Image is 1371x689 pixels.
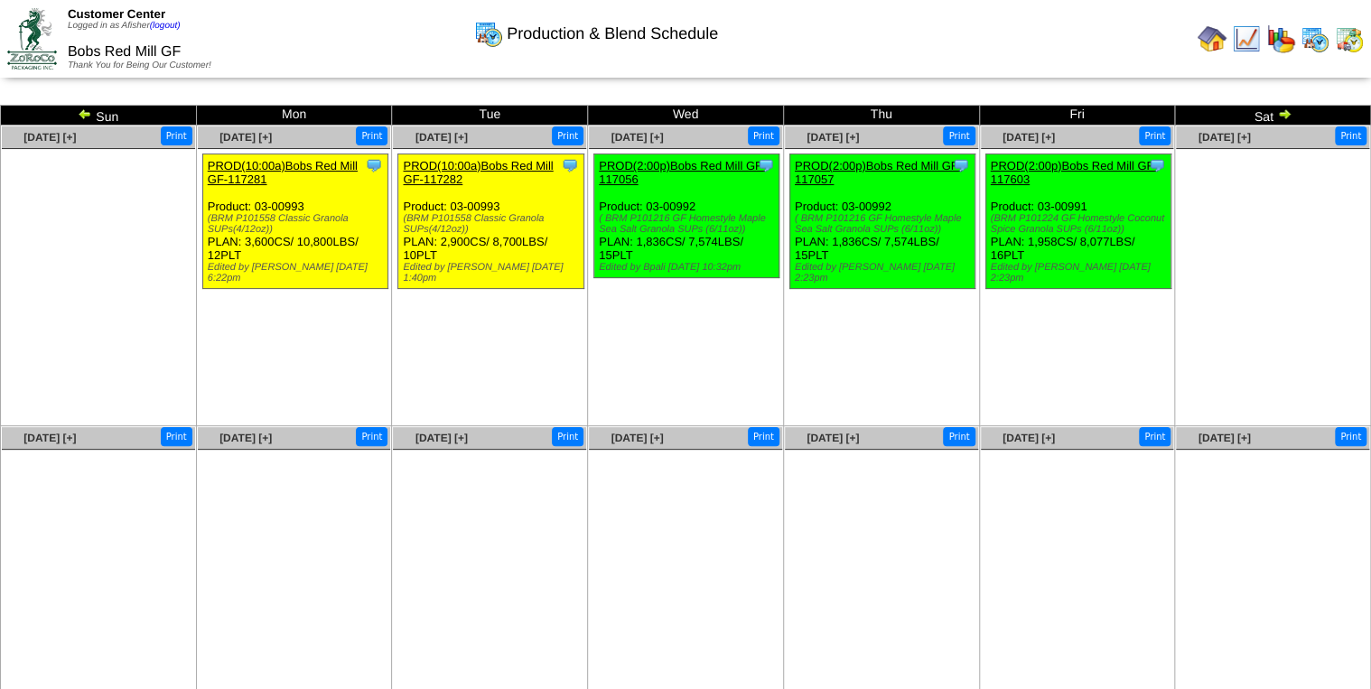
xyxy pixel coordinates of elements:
[943,126,975,145] button: Print
[1232,24,1261,53] img: line_graph.gif
[7,8,57,69] img: ZoRoCo_Logo(Green%26Foil)%20jpg.webp
[68,7,165,21] span: Customer Center
[561,156,579,174] img: Tooltip
[1301,24,1329,53] img: calendarprod.gif
[552,126,583,145] button: Print
[507,24,718,43] span: Production & Blend Schedule
[979,106,1175,126] td: Fri
[594,154,779,278] div: Product: 03-00992 PLAN: 1,836CS / 7,574LBS / 15PLT
[356,126,387,145] button: Print
[795,213,975,235] div: ( BRM P101216 GF Homestyle Maple Sea Salt Granola SUPs (6/11oz))
[403,159,553,186] a: PROD(10:00a)Bobs Red Mill GF-117282
[1139,427,1170,446] button: Print
[611,432,663,444] a: [DATE] [+]
[1335,126,1366,145] button: Print
[474,19,503,48] img: calendarprod.gif
[219,131,272,144] a: [DATE] [+]
[1003,131,1055,144] a: [DATE] [+]
[991,213,1170,235] div: (BRM P101224 GF Homestyle Coconut Spice Granola SUPs (6/11oz))
[789,154,975,289] div: Product: 03-00992 PLAN: 1,836CS / 7,574LBS / 15PLT
[23,432,76,444] a: [DATE] [+]
[68,61,211,70] span: Thank You for Being Our Customer!
[807,131,859,144] a: [DATE] [+]
[952,156,970,174] img: Tooltip
[1198,432,1251,444] a: [DATE] [+]
[552,427,583,446] button: Print
[202,154,387,289] div: Product: 03-00993 PLAN: 3,600CS / 10,800LBS / 12PLT
[208,262,387,284] div: Edited by [PERSON_NAME] [DATE] 6:22pm
[78,107,92,121] img: arrowleft.gif
[161,126,192,145] button: Print
[398,154,583,289] div: Product: 03-00993 PLAN: 2,900CS / 8,700LBS / 10PLT
[599,159,766,186] a: PROD(2:00p)Bobs Red Mill GF-117056
[1277,107,1292,121] img: arrowright.gif
[991,159,1158,186] a: PROD(2:00p)Bobs Red Mill GF-117603
[356,427,387,446] button: Print
[1266,24,1295,53] img: graph.gif
[403,213,583,235] div: (BRM P101558 Classic Granola SUPs(4/12oz))
[161,427,192,446] button: Print
[783,106,979,126] td: Thu
[1335,24,1364,53] img: calendarinout.gif
[392,106,588,126] td: Tue
[611,131,663,144] a: [DATE] [+]
[415,131,468,144] a: [DATE] [+]
[748,126,779,145] button: Print
[1335,427,1366,446] button: Print
[415,432,468,444] a: [DATE] [+]
[23,131,76,144] a: [DATE] [+]
[1198,131,1251,144] a: [DATE] [+]
[68,21,181,31] span: Logged in as Afisher
[365,156,383,174] img: Tooltip
[1,106,197,126] td: Sun
[403,262,583,284] div: Edited by [PERSON_NAME] [DATE] 1:40pm
[807,432,859,444] a: [DATE] [+]
[588,106,784,126] td: Wed
[599,262,779,273] div: Edited by Bpali [DATE] 10:32pm
[219,432,272,444] a: [DATE] [+]
[196,106,392,126] td: Mon
[1175,106,1371,126] td: Sat
[943,427,975,446] button: Print
[757,156,775,174] img: Tooltip
[208,213,387,235] div: (BRM P101558 Classic Granola SUPs(4/12oz))
[150,21,181,31] a: (logout)
[599,213,779,235] div: ( BRM P101216 GF Homestyle Maple Sea Salt Granola SUPs (6/11oz))
[1148,156,1166,174] img: Tooltip
[991,262,1170,284] div: Edited by [PERSON_NAME] [DATE] 2:23pm
[795,159,962,186] a: PROD(2:00p)Bobs Red Mill GF-117057
[208,159,358,186] a: PROD(10:00a)Bobs Red Mill GF-117281
[1139,126,1170,145] button: Print
[748,427,779,446] button: Print
[795,262,975,284] div: Edited by [PERSON_NAME] [DATE] 2:23pm
[68,44,181,60] span: Bobs Red Mill GF
[1198,24,1226,53] img: home.gif
[985,154,1170,289] div: Product: 03-00991 PLAN: 1,958CS / 8,077LBS / 16PLT
[1003,432,1055,444] a: [DATE] [+]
